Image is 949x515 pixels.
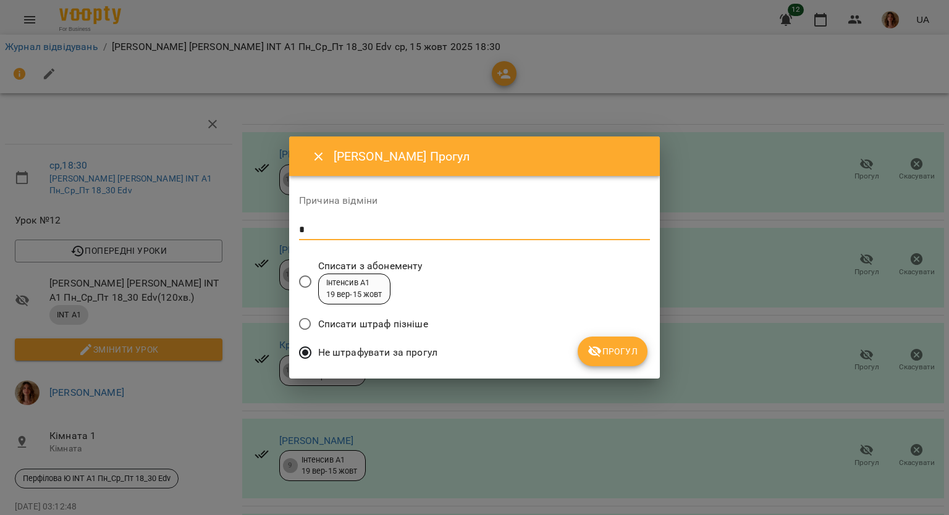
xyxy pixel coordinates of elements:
[318,345,437,360] span: Не штрафувати за прогул
[326,277,382,300] div: Інтенсив А1 19 вер - 15 жовт
[299,196,650,206] label: Причина відміни
[588,344,638,359] span: Прогул
[318,317,428,332] span: Списати штраф пізніше
[578,337,647,366] button: Прогул
[334,147,645,166] h6: [PERSON_NAME] Прогул
[304,142,334,172] button: Close
[318,259,423,274] span: Списати з абонементу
